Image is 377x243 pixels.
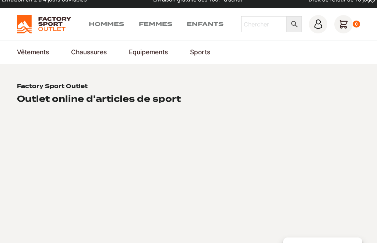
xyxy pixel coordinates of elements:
[17,93,181,104] h2: Outlet online d'articles de sport
[353,21,360,28] div: 0
[139,20,172,29] a: Femmes
[89,20,124,29] a: Hommes
[190,47,210,57] a: Sports
[17,15,71,33] img: Factory Sport Outlet
[17,83,88,90] h1: Factory Sport Outlet
[241,16,287,32] input: Chercher
[17,47,49,57] a: Vêtements
[187,20,223,29] a: Enfants
[129,47,168,57] a: Equipements
[71,47,107,57] a: Chaussures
